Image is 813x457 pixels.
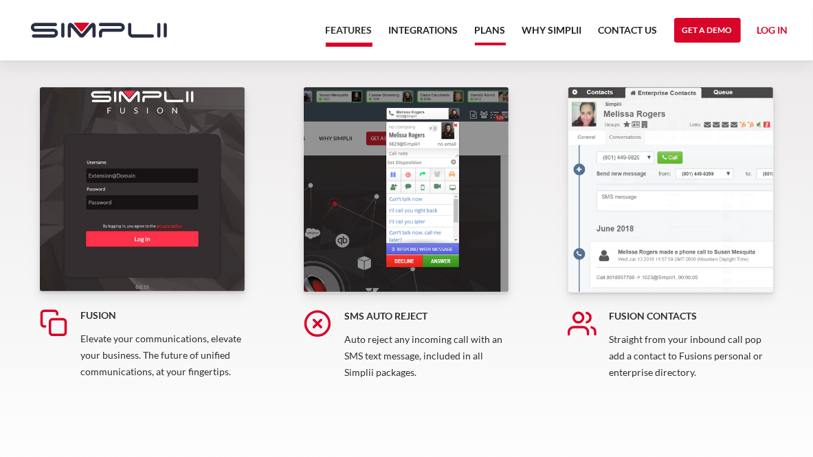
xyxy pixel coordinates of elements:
[80,331,245,380] p: Elevate your communications, elevate your business. The future of unified communications, at your...
[80,309,245,322] h5: Fusion
[389,22,458,47] a: Integrations
[609,331,774,381] p: Straight from your inbound call pop add a contact to Fusions personal or enterprise directory.
[674,18,741,43] a: Get a Demo
[599,22,658,47] a: Contact US
[757,22,788,43] a: Log in
[344,331,509,381] p: Auto reject any incoming call with an SMS text message, included in all Simplii packages.
[31,23,167,38] img: Simplii
[609,309,774,323] h5: Fusion Contacts
[39,87,245,413] a: FusionElevate your communications, elevate your business. The future of unified communications, a...
[303,87,509,413] a: SMS Auto RejectAuto reject any incoming call with an SMS text message, included in all Simplii pa...
[326,22,372,47] a: Features
[522,22,582,47] a: Why Simplii
[475,22,506,45] a: Plans
[344,309,509,323] h5: SMS Auto Reject
[568,87,774,413] a: Fusion ContactsStraight from your inbound call pop add a contact to Fusions personal or enterpris...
